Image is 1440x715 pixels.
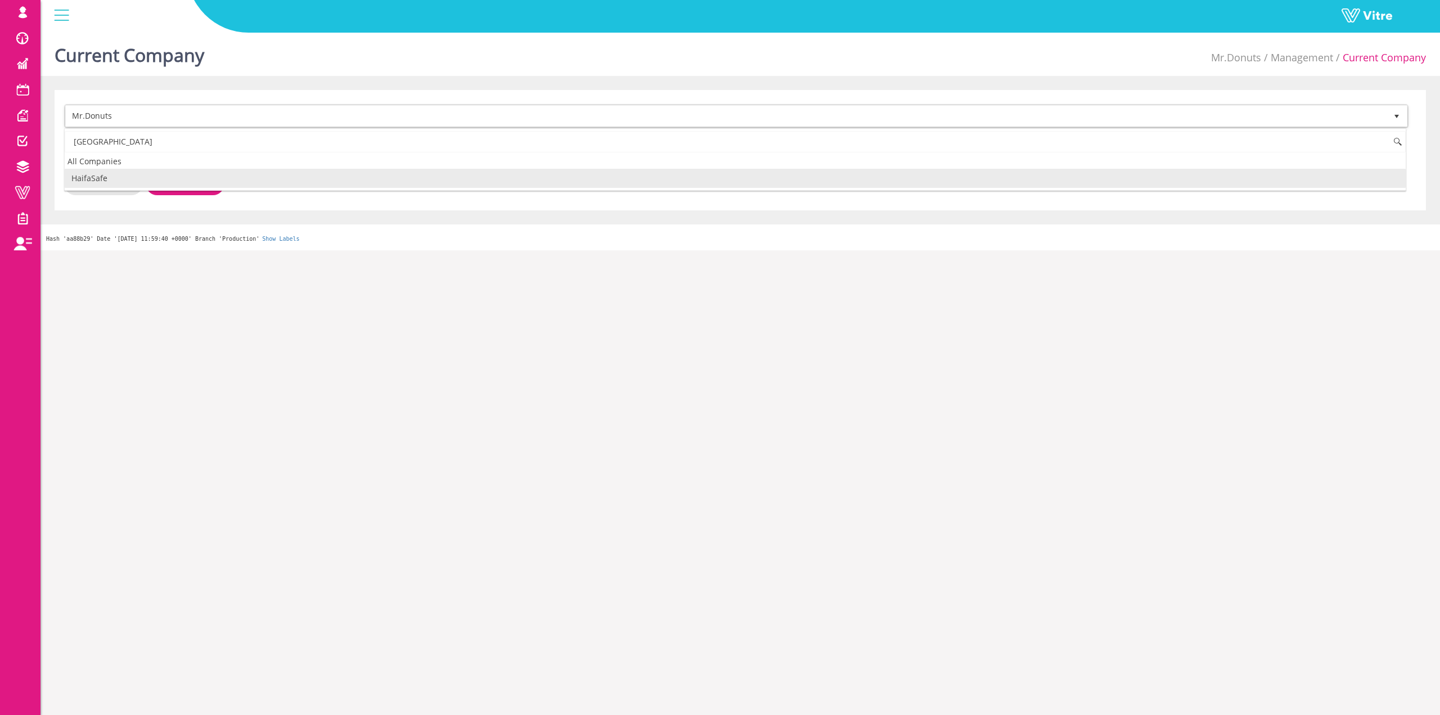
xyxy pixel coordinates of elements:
[262,236,299,242] a: Show Labels
[46,236,259,242] span: Hash 'aa88b29' Date '[DATE] 11:59:40 +0000' Branch 'Production'
[66,106,1387,126] span: Mr.Donuts
[65,169,1406,188] li: HaifaSafe
[1387,106,1407,127] span: select
[65,154,1406,169] div: All Companies
[1333,51,1426,65] li: Current Company
[55,28,204,76] h1: Current Company
[1261,51,1333,65] li: Management
[1211,51,1261,64] a: Mr.Donuts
